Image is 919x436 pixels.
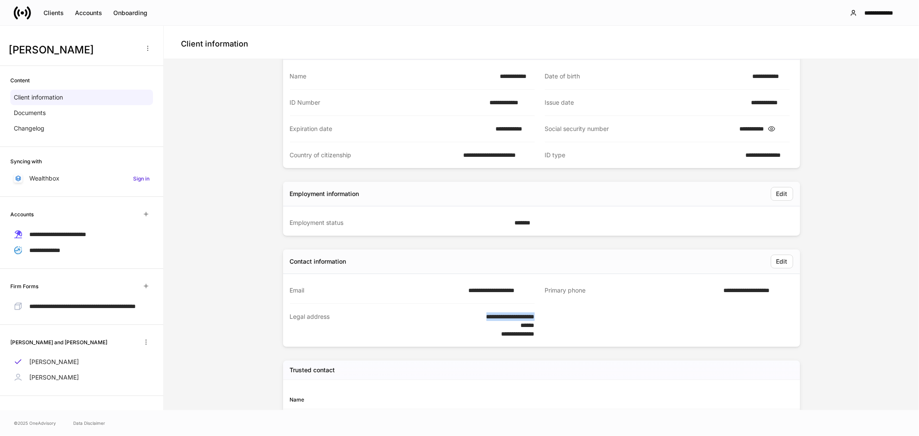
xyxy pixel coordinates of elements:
[113,9,147,17] div: Onboarding
[108,6,153,20] button: Onboarding
[776,257,788,266] div: Edit
[14,124,44,133] p: Changelog
[10,282,38,290] h6: Firm Forms
[771,255,793,268] button: Edit
[73,420,105,427] a: Data Disclaimer
[14,420,56,427] span: © 2025 OneAdvisory
[283,409,800,428] div: None added
[290,396,542,404] div: Name
[290,257,346,266] div: Contact information
[10,76,30,84] h6: Content
[75,9,102,17] div: Accounts
[290,190,359,198] div: Employment information
[29,373,79,382] p: [PERSON_NAME]
[290,312,464,338] div: Legal address
[10,171,153,186] a: WealthboxSign in
[133,174,150,183] h6: Sign in
[545,151,741,159] div: ID type
[44,9,64,17] div: Clients
[10,105,153,121] a: Documents
[545,72,747,81] div: Date of birth
[14,93,63,102] p: Client information
[10,354,153,370] a: [PERSON_NAME]
[545,286,719,295] div: Primary phone
[776,190,788,198] div: Edit
[290,125,491,133] div: Expiration date
[290,72,495,81] div: Name
[290,151,458,159] div: Country of citizenship
[10,370,153,385] a: [PERSON_NAME]
[290,218,509,227] div: Employment status
[290,366,335,374] h5: Trusted contact
[10,121,153,136] a: Changelog
[181,39,248,49] h4: Client information
[69,6,108,20] button: Accounts
[9,43,137,57] h3: [PERSON_NAME]
[29,358,79,366] p: [PERSON_NAME]
[545,98,746,107] div: Issue date
[14,109,46,117] p: Documents
[38,6,69,20] button: Clients
[545,125,735,133] div: Social security number
[771,187,793,201] button: Edit
[290,286,464,295] div: Email
[29,174,59,183] p: Wealthbox
[10,157,42,165] h6: Syncing with
[10,90,153,105] a: Client information
[10,210,34,218] h6: Accounts
[290,98,485,107] div: ID Number
[10,338,107,346] h6: [PERSON_NAME] and [PERSON_NAME]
